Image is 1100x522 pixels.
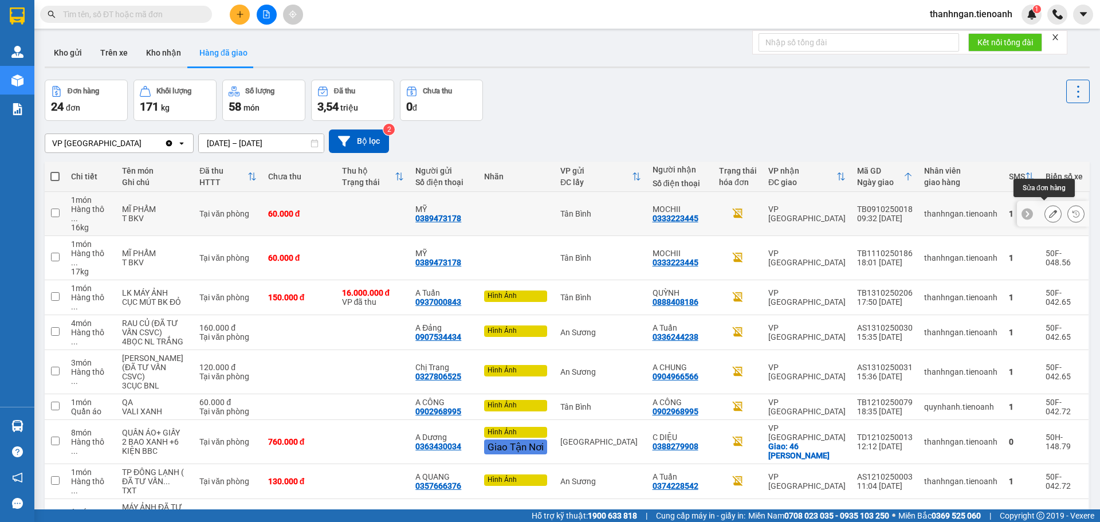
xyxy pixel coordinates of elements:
span: Miền Bắc [898,509,981,522]
span: kg [161,103,170,112]
div: Hàng thông thường [71,328,111,346]
div: Hình Ảnh [484,427,547,438]
div: Người gửi [415,166,473,175]
div: Thu hộ [342,166,395,175]
div: 0363430034 [415,442,461,451]
div: Khối lượng [156,87,191,95]
div: 4 món [71,319,111,328]
input: Tìm tên, số ĐT hoặc mã đơn [63,8,198,21]
span: đ [412,103,417,112]
div: Tại văn phòng [199,293,257,302]
div: AS1310250031 [857,363,913,372]
svg: Clear value [164,139,174,148]
span: ... [71,302,78,311]
div: 3 món [71,358,111,367]
div: 1 [1009,402,1034,411]
th: Toggle SortBy [194,162,262,192]
th: Toggle SortBy [336,162,410,192]
span: plus [236,10,244,18]
div: VP [GEOGRAPHIC_DATA] [768,423,846,442]
div: VP đã thu [342,288,404,307]
div: VALI XANH [122,407,188,416]
div: 50H-148.79 [1046,433,1083,451]
div: 1 món [71,284,111,293]
div: hóa đơn [719,178,757,187]
div: Hàng thông thường [71,249,111,267]
div: 50F-042.65 [1046,288,1083,307]
div: A CHUNG [653,363,708,372]
button: Khối lượng171kg [133,80,217,121]
div: 1 [1009,253,1034,262]
span: question-circle [12,446,23,457]
div: 0374228542 [653,481,698,490]
span: ... [71,376,78,386]
div: Trạng thái [719,166,757,175]
span: search [48,10,56,18]
div: MỸ [415,205,473,214]
div: Tân Bình [560,253,641,262]
div: 1 món [71,240,111,249]
span: 58 [229,100,241,113]
span: đơn [66,103,80,112]
div: 16 kg [71,223,111,232]
div: 150.000 đ [268,293,331,302]
div: 50F-048.56 [1046,249,1083,267]
div: VP gửi [560,166,632,175]
div: 50F-042.72 [1046,472,1083,490]
div: TB1210250079 [857,398,913,407]
div: Hình Ảnh [484,400,547,411]
div: VP nhận [768,166,836,175]
div: A Tuấn [653,323,708,332]
div: VP [GEOGRAPHIC_DATA] [768,472,846,490]
div: QUẦN ÁO+ GIẤY [122,428,188,437]
div: 1 món [71,507,111,516]
div: AS1210250003 [857,472,913,481]
div: 50F-042.72 [1046,398,1083,416]
img: logo-vxr [10,7,25,25]
div: VP [GEOGRAPHIC_DATA] [768,323,846,342]
div: 0902968995 [653,407,698,416]
strong: 0708 023 035 - 0935 103 250 [784,511,889,520]
div: 1 món [71,195,111,205]
div: 0902968995 [415,407,461,416]
div: TB1110250186 [857,249,913,258]
input: Selected VP Đà Lạt. [143,138,144,149]
div: RAU CỦ (ĐÃ TƯ VẤN CSVC) [122,319,188,337]
button: Kho nhận [137,39,190,66]
div: 0333223445 [653,214,698,223]
button: aim [283,5,303,25]
div: 1 [1009,293,1034,302]
div: Hàng thông thường [71,205,111,223]
div: Chưa thu [268,172,331,181]
div: Quần áo [71,407,111,416]
div: Biển số xe [1046,172,1083,181]
div: Chị Trang [415,363,473,372]
input: Select a date range. [199,134,324,152]
div: giao hàng [924,178,997,187]
span: | [989,509,991,522]
div: CỤC MÚT BK ĐỎ [122,297,188,307]
div: ĐC giao [768,178,836,187]
div: 0 [1009,437,1034,446]
div: MOCHII [653,249,708,258]
span: | [646,509,647,522]
div: MỸ [415,249,473,258]
div: 16.000.000 đ [342,288,404,297]
div: Nhân viên [924,166,997,175]
span: ... [71,214,78,223]
div: Hàng thông thường [71,477,111,495]
div: 60.000 đ [268,209,331,218]
div: 160.000 đ [199,323,257,332]
span: 1 [1035,5,1039,13]
th: Toggle SortBy [763,162,851,192]
sup: 2 [383,124,395,135]
span: ... [71,258,78,267]
sup: 1 [1033,5,1041,13]
th: Toggle SortBy [555,162,647,192]
span: Hỗ trợ kỹ thuật: [532,509,637,522]
div: [GEOGRAPHIC_DATA] [560,437,641,446]
div: Hình Ảnh [484,474,547,486]
span: Miền Nam [748,509,889,522]
div: 15:36 [DATE] [857,372,913,381]
div: Tại văn phòng [199,437,257,446]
